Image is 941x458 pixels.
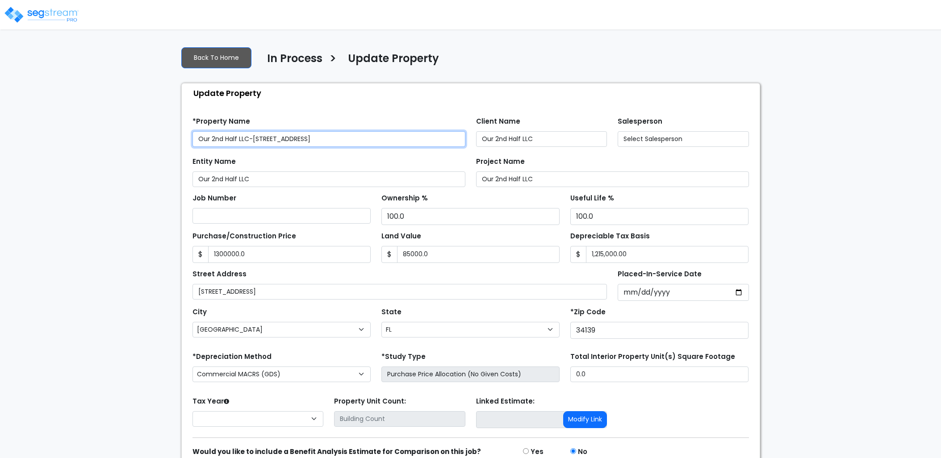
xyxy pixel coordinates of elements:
label: Depreciable Tax Basis [570,231,650,241]
img: logo_pro_r.png [4,6,79,24]
span: $ [381,246,397,263]
input: Ownership [381,208,560,225]
label: Job Number [192,193,236,204]
label: State [381,307,401,317]
label: Project Name [476,157,525,167]
input: Entity Name [192,171,465,187]
label: Salesperson [618,117,662,127]
label: Client Name [476,117,520,127]
input: total square foot [570,366,749,382]
strong: Would you like to include a Benefit Analysis Estimate for Comparison on this job? [192,447,481,456]
input: Property Name [192,131,465,147]
label: *Depreciation Method [192,352,272,362]
input: Client Name [476,131,607,147]
label: *Property Name [192,117,250,127]
label: *Study Type [381,352,426,362]
label: Purchase/Construction Price [192,231,296,241]
button: Modify Link [563,411,607,428]
input: Land Value [397,246,560,263]
a: In Process [260,52,322,71]
input: Project Name [476,171,749,187]
input: Depreciation [570,208,749,225]
label: Total Interior Property Unit(s) Square Footage [570,352,735,362]
span: $ [570,246,586,263]
label: *Zip Code [570,307,606,317]
span: $ [192,246,209,263]
label: Placed-In-Service Date [618,269,702,279]
h4: Update Property [348,52,439,67]
label: Land Value [381,231,421,241]
label: Ownership % [381,193,428,204]
h3: > [329,51,337,69]
label: Entity Name [192,157,236,167]
h4: In Process [267,52,322,67]
input: Purchase or Construction Price [208,246,371,263]
label: Yes [531,447,544,457]
input: Street Address [192,284,607,300]
a: Back To Home [181,47,251,68]
input: Building Count [334,411,465,427]
label: Useful Life % [570,193,614,204]
div: Update Property [186,83,760,103]
label: Tax Year [192,396,229,407]
input: Zip Code [570,322,749,339]
label: Street Address [192,269,247,279]
label: No [578,447,587,457]
a: Update Property [341,52,439,71]
input: 0.00 [586,246,749,263]
label: City [192,307,207,317]
label: Linked Estimate: [476,396,535,407]
label: Property Unit Count: [334,396,406,407]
